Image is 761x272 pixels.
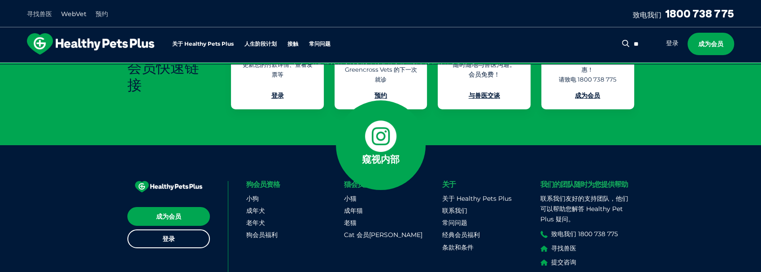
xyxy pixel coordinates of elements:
[287,41,298,47] a: 接触
[344,194,357,203] a: 小猫
[687,33,734,55] a: 成为会员
[246,231,278,239] a: 狗会员福利
[442,219,467,227] a: 常问问题
[633,7,734,20] a: 致电我们1800 738 775
[172,40,234,47] font: 关于 Healthy Pets Plus
[344,219,357,227] a: 老猫
[469,70,500,78] font: 会员免费！
[551,244,576,252] font: 寻找兽医
[540,230,634,239] a: 致电我们 1800 738 775
[551,230,618,238] font: 致电我们 1800 738 775
[453,60,516,69] font: 随时随地与兽医沟通。
[559,76,617,83] font: 请致电 1800 738 775
[344,231,422,239] a: Cat 会员[PERSON_NAME]
[127,207,210,226] a: 成为会员
[344,207,363,215] a: 成年猫
[309,41,330,47] a: 常问问题
[551,258,576,266] font: 提交咨询
[344,180,378,189] font: 猫会员资格
[540,180,628,189] font: 我们的团队随时为您提供帮助
[96,10,108,18] a: 预约
[633,10,661,19] font: 致电我们
[442,207,467,215] a: 联系我们
[244,40,277,47] font: 人生阶段计划
[665,7,734,20] font: 1800 738 775
[246,180,280,189] font: 狗会员资格
[374,91,387,99] a: 预约
[309,40,330,47] font: 常问问题
[540,194,628,223] font: 联系我们友好的支持团队，他们可以帮助您解答 Healthy Pet Plus 疑问。
[172,41,234,47] a: 关于 Healthy Pets Plus
[246,194,259,203] a: 小狗
[246,219,265,227] a: 老年犬
[127,58,199,93] font: 会员快速链接
[575,91,600,99] a: 成为会员
[156,212,181,220] font: 成为会员
[540,244,634,253] a: 寻找兽医
[540,258,634,267] a: 提交咨询
[666,39,678,47] a: 登录
[442,231,480,239] a: 经典会员福利
[287,63,475,71] font: 积极主动的预防性健康计划旨在让您的宠物更长久地保持健康和快乐
[27,10,52,18] a: 寻找兽医
[666,39,678,47] font: 登录
[442,194,512,203] a: 关于 Healthy Pets Plus
[162,235,175,243] font: 登录
[469,91,500,99] a: 与兽医交谈
[442,180,456,189] font: 关于
[135,181,202,193] img: 健康宠物PLUS
[287,40,298,47] font: 接触
[698,40,723,48] font: 成为会员
[246,207,265,215] a: 成年犬
[345,56,417,83] font: 为你的宠物预约 Greencross Vets 的下一次就诊
[362,154,400,165] font: 窥视内部
[127,229,210,248] a: 登录
[271,91,284,99] a: 登录
[442,243,474,251] a: 条款和条件
[61,10,87,18] a: WebVet
[27,33,154,55] img: hpp-徽标
[244,41,277,47] a: 人生阶段计划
